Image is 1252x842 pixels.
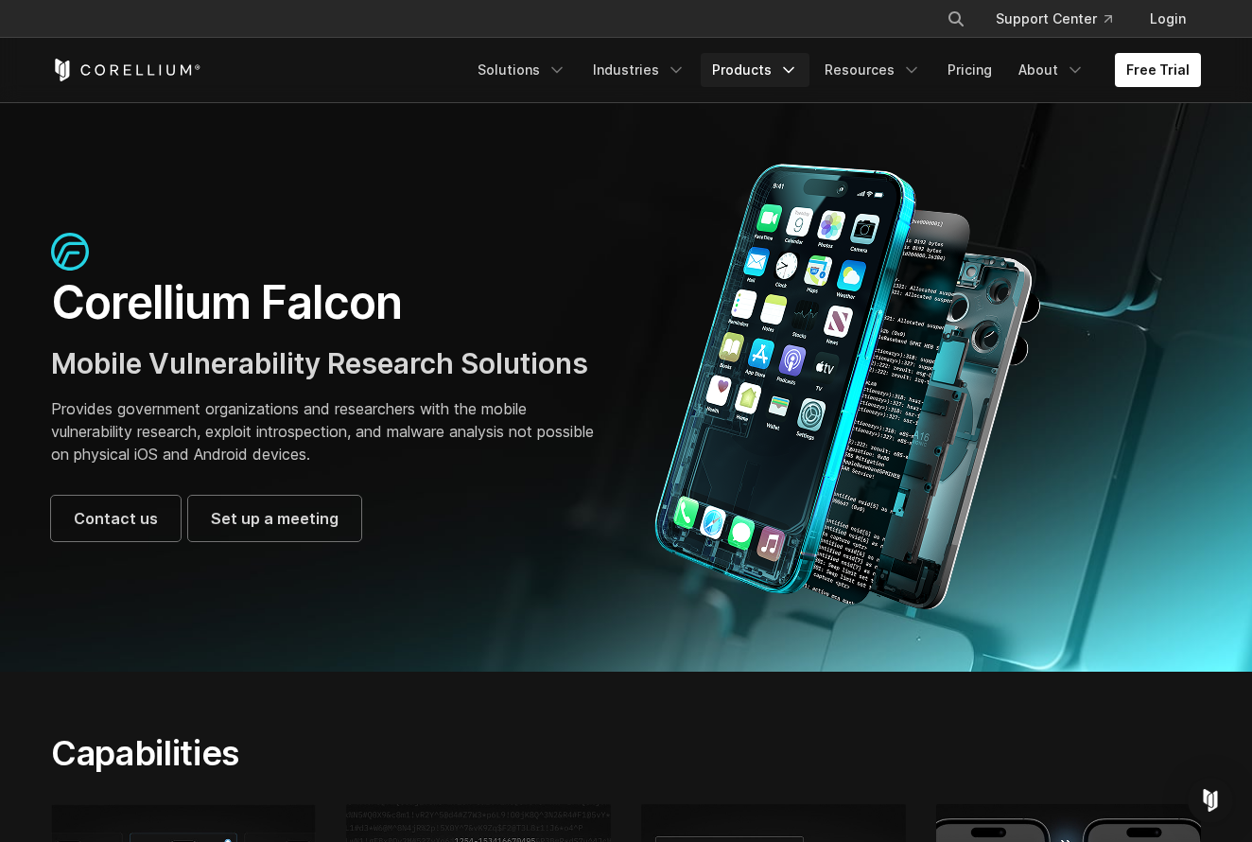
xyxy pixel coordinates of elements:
h2: Capabilities [51,732,805,774]
a: Solutions [466,53,578,87]
div: Open Intercom Messenger [1188,778,1233,823]
a: Industries [582,53,697,87]
span: Set up a meeting [211,507,339,530]
div: Navigation Menu [924,2,1201,36]
button: Search [939,2,973,36]
a: Contact us [51,496,181,541]
span: Mobile Vulnerability Research Solutions [51,346,588,380]
div: Navigation Menu [466,53,1201,87]
a: Support Center [981,2,1127,36]
img: falcon-icon [51,233,89,271]
p: Provides government organizations and researchers with the mobile vulnerability research, exploit... [51,397,607,465]
a: Set up a meeting [188,496,361,541]
a: Corellium Home [51,59,201,81]
h1: Corellium Falcon [51,274,607,331]
a: Resources [813,53,932,87]
img: Corellium_Falcon Hero 1 [645,163,1052,611]
a: Products [701,53,809,87]
a: Pricing [936,53,1003,87]
a: Login [1135,2,1201,36]
a: Free Trial [1115,53,1201,87]
span: Contact us [74,507,158,530]
a: About [1007,53,1096,87]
